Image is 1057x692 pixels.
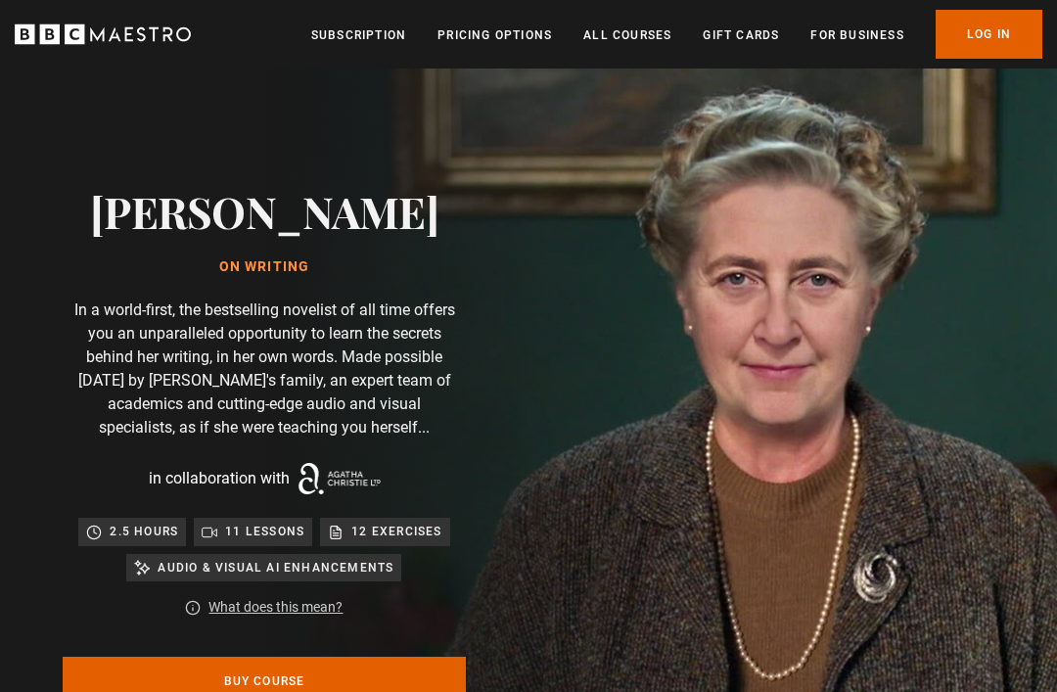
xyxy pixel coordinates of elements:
p: Audio & visual AI enhancements [158,558,393,577]
p: in collaboration with [149,467,290,490]
a: Pricing Options [437,25,552,45]
svg: BBC Maestro [15,20,191,49]
p: 2.5 hours [110,522,178,541]
a: Log In [936,10,1042,59]
nav: Primary [311,10,1042,59]
a: What does this mean? [208,597,343,618]
h2: [PERSON_NAME] [90,186,439,236]
a: All Courses [583,25,671,45]
a: Subscription [311,25,406,45]
p: 12 exercises [351,522,441,541]
a: For business [810,25,903,45]
h1: On writing [90,259,439,275]
a: Gift Cards [703,25,779,45]
p: In a world-first, the bestselling novelist of all time offers you an unparalleled opportunity to ... [69,299,460,439]
p: 11 lessons [225,522,304,541]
